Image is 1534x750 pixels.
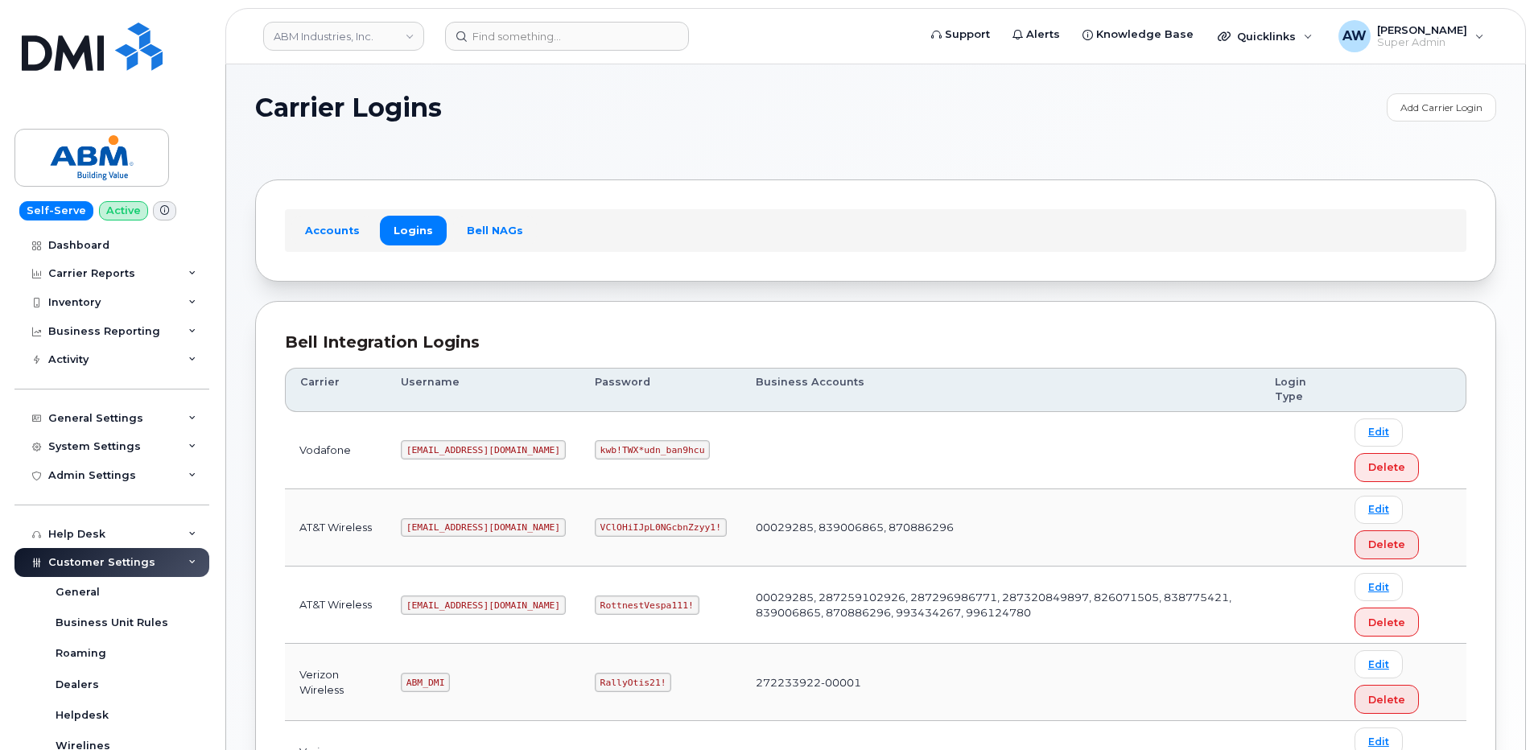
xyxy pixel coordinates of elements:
[285,412,386,489] td: Vodafone
[401,673,450,692] code: ABM_DMI
[1355,453,1419,482] button: Delete
[1387,93,1496,122] a: Add Carrier Login
[401,595,566,615] code: [EMAIL_ADDRESS][DOMAIN_NAME]
[255,93,442,122] span: Carrier Logins
[285,644,386,721] td: Verizon Wireless
[1368,459,1405,475] span: Delete
[401,518,566,538] code: [EMAIL_ADDRESS][DOMAIN_NAME]
[285,331,1466,354] div: Bell Integration Logins
[741,644,1261,721] td: 272233922-00001
[401,440,566,459] code: [EMAIL_ADDRESS][DOMAIN_NAME]
[291,216,373,245] a: Accounts
[453,216,537,245] a: Bell NAGs
[741,567,1261,644] td: 00029285, 287259102926, 287296986771, 287320849897, 826071505, 838775421, 839006865, 870886296, 9...
[741,368,1261,412] th: Business Accounts
[595,595,699,615] code: RottnestVespa111!
[386,368,580,412] th: Username
[595,518,727,538] code: VClOHiIJpL0NGcbnZzyy1!
[1355,573,1403,601] a: Edit
[1355,530,1419,559] button: Delete
[580,368,741,412] th: Password
[1355,685,1419,714] button: Delete
[1368,692,1405,707] span: Delete
[1368,615,1405,630] span: Delete
[1355,608,1419,637] button: Delete
[1355,496,1403,524] a: Edit
[1368,537,1405,552] span: Delete
[285,368,386,412] th: Carrier
[1355,650,1403,678] a: Edit
[285,489,386,567] td: AT&T Wireless
[595,440,710,459] code: kwb!TWX*udn_ban9hcu
[285,567,386,644] td: AT&T Wireless
[595,673,671,692] code: RallyOtis21!
[741,489,1261,567] td: 00029285, 839006865, 870886296
[1355,418,1403,447] a: Edit
[380,216,447,245] a: Logins
[1260,368,1340,412] th: Login Type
